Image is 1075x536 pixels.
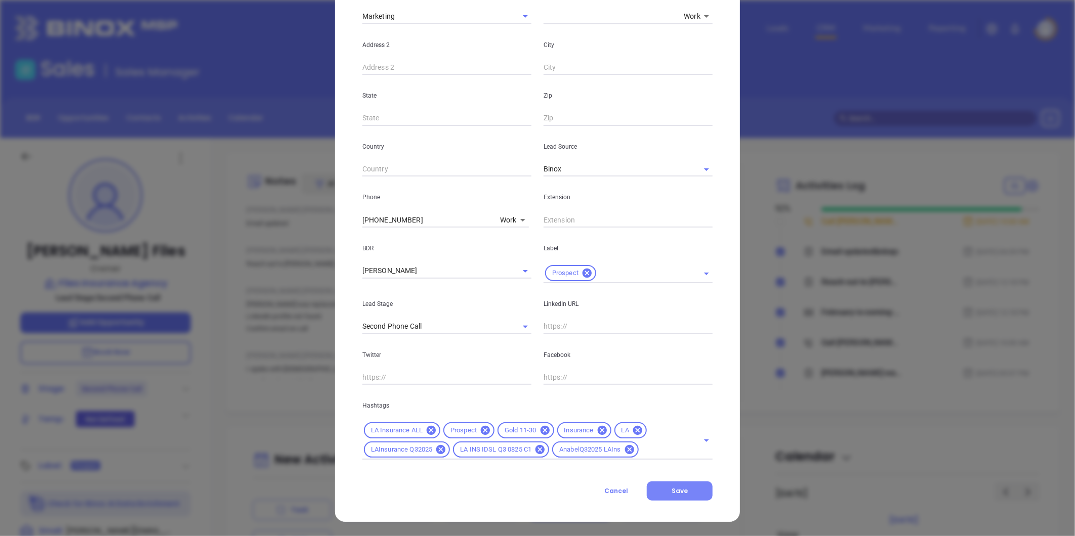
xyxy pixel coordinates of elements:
input: Phone [362,212,496,228]
span: LA [615,426,635,435]
p: Lead Source [544,141,713,152]
div: LA [614,422,647,438]
p: State [362,90,531,101]
p: Facebook [544,349,713,361]
span: Prospect [444,426,483,435]
span: Prospect [546,269,585,278]
span: Cancel [604,486,628,495]
input: https:// [544,370,713,385]
p: Zip [544,90,713,101]
p: Phone [362,192,531,203]
p: City [544,39,713,51]
p: Lead Stage [362,298,531,309]
button: Save [647,481,713,501]
div: LAInsurance Q32025 [364,441,450,458]
div: LA Insurance ALL [364,422,440,438]
input: Country [362,162,531,177]
span: Gold 11-30 [499,426,542,435]
div: Prospect [545,265,596,281]
input: Extension [544,212,713,228]
div: Insurance [557,422,611,438]
input: State [362,111,531,126]
p: Label [544,243,713,254]
button: Open [699,162,714,176]
div: Gold 11-30 [498,422,554,438]
div: Work [500,213,529,228]
span: Insurance [558,426,600,435]
input: City [544,60,713,75]
div: AnabelQ32025 LAIns [552,441,638,458]
p: BDR [362,243,531,254]
p: Country [362,141,531,152]
p: Address 2 [362,39,531,51]
span: AnabelQ32025 LAIns [553,445,627,454]
div: Prospect [443,422,494,438]
span: LA Insurance ALL [365,426,429,435]
button: Cancel [586,481,647,501]
span: Save [672,486,688,495]
div: Work [684,9,713,24]
button: Open [699,433,714,448]
input: https:// [362,370,531,385]
input: Zip [544,111,713,126]
p: LinkedIn URL [544,298,713,309]
button: Open [518,320,532,334]
input: Address 2 [362,60,531,75]
span: LAInsurance Q32025 [365,445,438,454]
button: Open [518,264,532,278]
p: Hashtags [362,400,713,411]
button: Open [518,9,532,23]
span: LA INS IDSL Q3 0825 C1 [454,445,537,454]
p: Extension [544,192,713,203]
p: Twitter [362,349,531,361]
button: Open [699,266,714,281]
div: LA INS IDSL Q3 0825 C1 [453,441,549,458]
input: https:// [544,319,713,334]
